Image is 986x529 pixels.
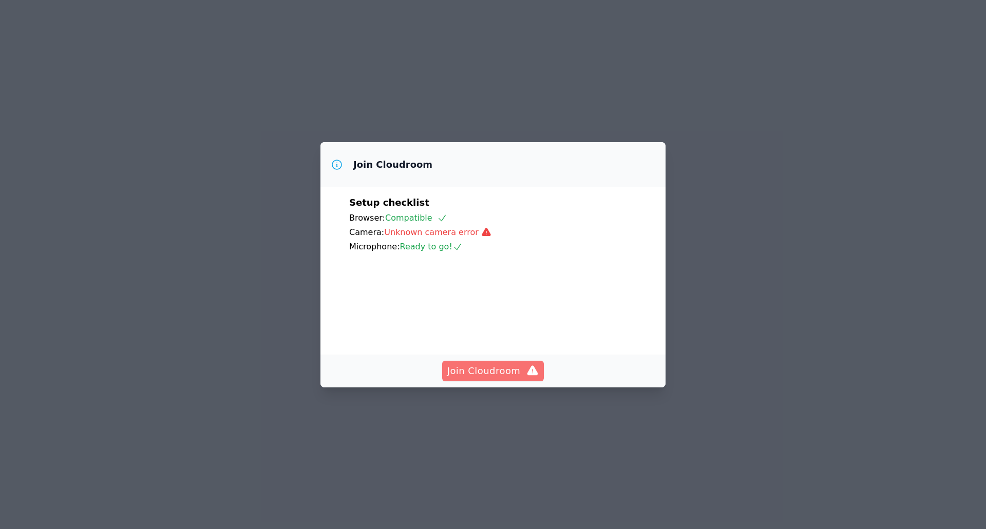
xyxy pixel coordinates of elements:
span: Ready to go! [400,242,463,251]
span: Setup checklist [349,197,429,208]
span: Browser: [349,213,385,223]
span: Unknown camera error [384,227,500,237]
button: Join Cloudroom [442,361,544,381]
span: Join Cloudroom [447,364,539,378]
span: Microphone: [349,242,400,251]
span: Camera: [349,227,384,237]
h3: Join Cloudroom [353,159,432,171]
span: Compatible [385,213,447,223]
